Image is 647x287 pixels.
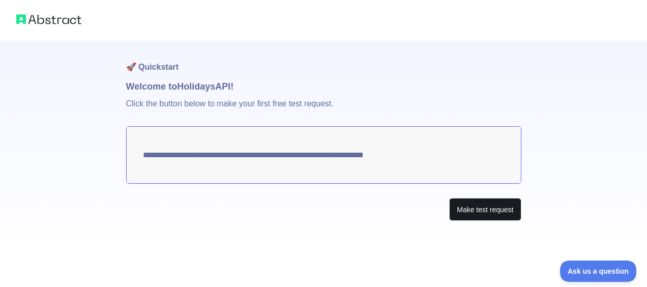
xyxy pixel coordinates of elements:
[126,41,521,79] h1: 🚀 Quickstart
[126,79,521,94] h1: Welcome to Holidays API!
[560,261,637,282] iframe: Toggle Customer Support
[449,198,521,221] button: Make test request
[126,94,521,126] p: Click the button below to make your first free test request.
[16,12,81,26] img: Abstract logo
